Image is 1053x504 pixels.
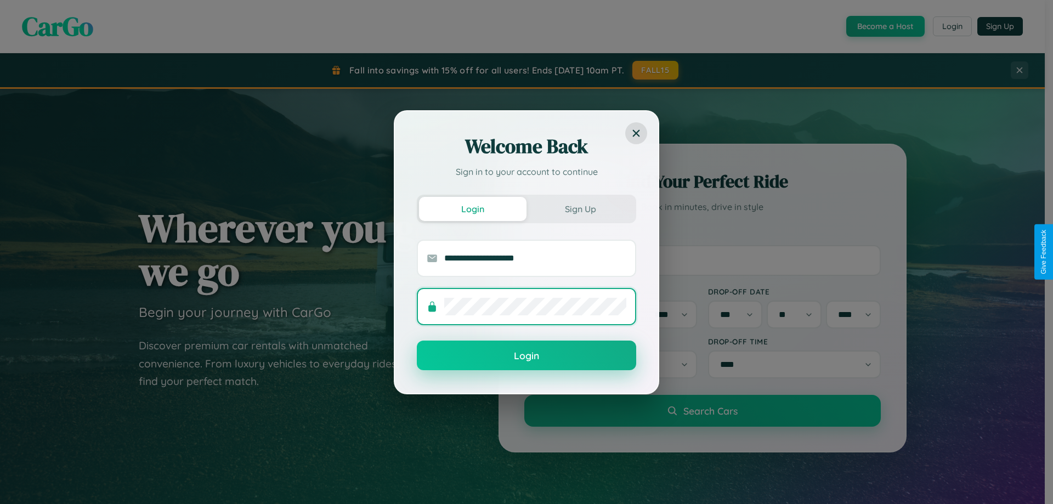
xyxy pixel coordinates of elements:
button: Login [417,341,636,370]
button: Login [419,197,526,221]
button: Sign Up [526,197,634,221]
div: Give Feedback [1040,230,1048,274]
p: Sign in to your account to continue [417,165,636,178]
h2: Welcome Back [417,133,636,160]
